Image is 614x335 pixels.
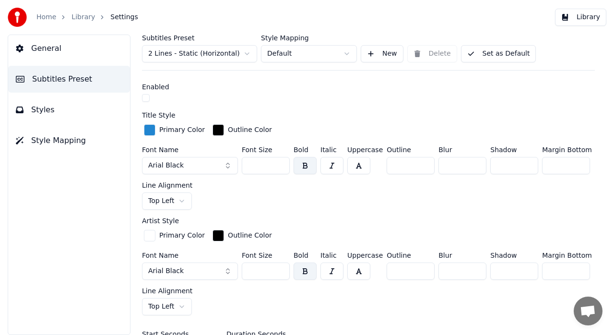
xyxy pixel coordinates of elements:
span: Settings [110,12,138,22]
label: Artist Style [142,217,179,224]
div: Primary Color [159,231,205,240]
img: youka [8,8,27,27]
button: Primary Color [142,228,207,243]
label: Italic [320,252,343,259]
label: Bold [294,146,317,153]
button: Outline Color [211,122,274,138]
button: Set as Default [461,45,536,62]
label: Subtitles Preset [142,35,257,41]
label: Uppercase [347,146,383,153]
label: Bold [294,252,317,259]
button: General [8,35,130,62]
button: Primary Color [142,122,207,138]
label: Margin Bottom [542,252,592,259]
label: Outline [387,252,435,259]
label: Outline [387,146,435,153]
button: Style Mapping [8,127,130,154]
div: Outline Color [228,125,272,135]
div: Primary Color [159,125,205,135]
label: Line Alignment [142,182,192,189]
label: Margin Bottom [542,146,592,153]
label: Font Size [242,146,290,153]
span: Subtitles Preset [32,73,92,85]
label: Style Mapping [261,35,357,41]
span: Arial Black [148,266,184,276]
a: Library [71,12,95,22]
button: Subtitles Preset [8,66,130,93]
label: Italic [320,146,343,153]
span: General [31,43,61,54]
button: New [361,45,403,62]
span: Arial Black [148,161,184,170]
button: Styles [8,96,130,123]
div: Outline Color [228,231,272,240]
button: Outline Color [211,228,274,243]
label: Title Style [142,112,176,119]
label: Font Name [142,146,238,153]
label: Shadow [490,252,538,259]
label: Enabled [142,84,169,90]
label: Blur [438,146,486,153]
label: Font Name [142,252,238,259]
label: Line Alignment [142,287,192,294]
label: Uppercase [347,252,383,259]
label: Blur [438,252,486,259]
label: Shadow [490,146,538,153]
nav: breadcrumb [36,12,138,22]
button: Library [555,9,606,26]
div: Open chat [574,297,602,325]
a: Home [36,12,56,22]
label: Font Size [242,252,290,259]
span: Styles [31,104,55,116]
span: Style Mapping [31,135,86,146]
